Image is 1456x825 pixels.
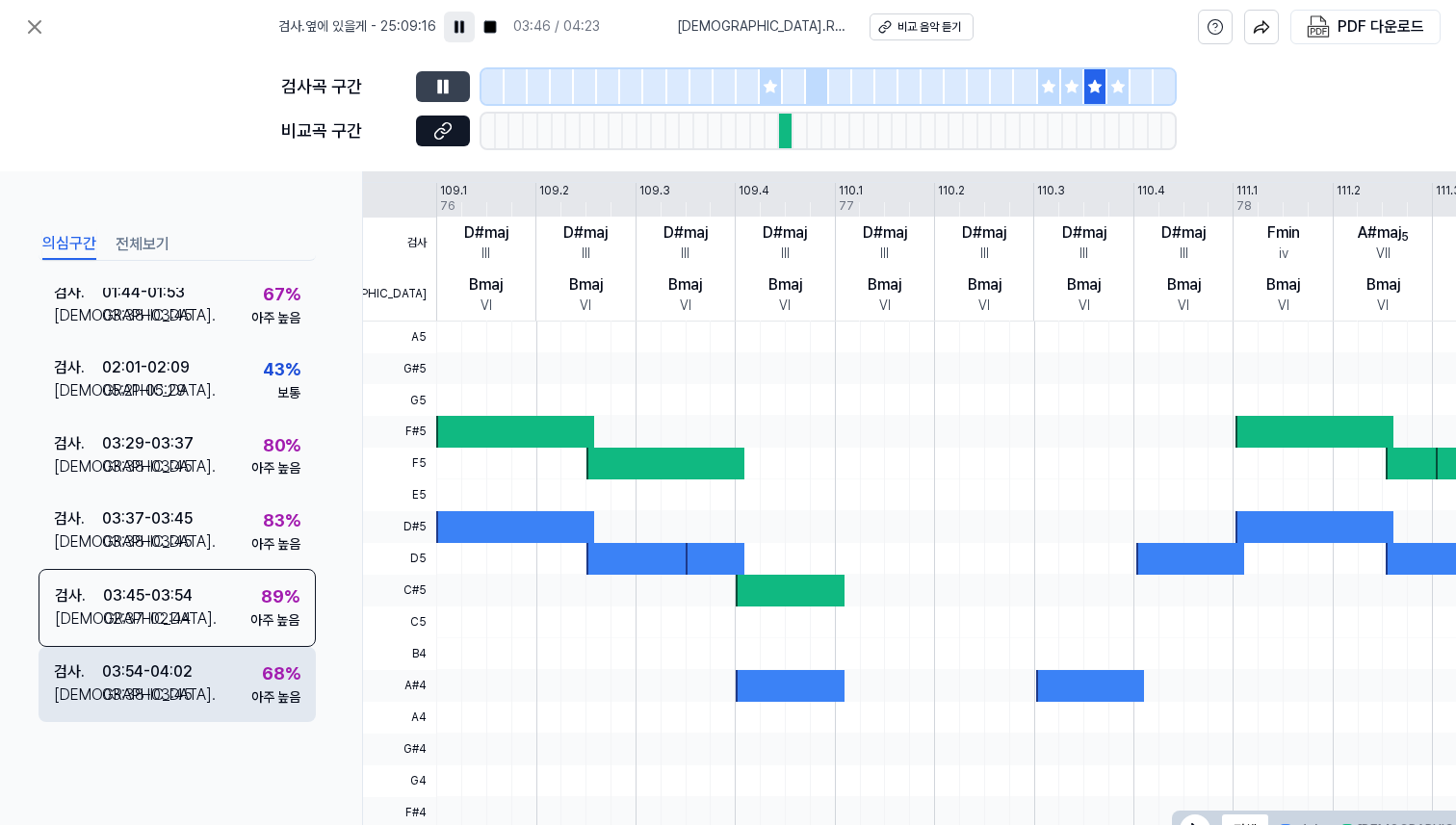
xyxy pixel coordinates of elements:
span: G4 [363,765,436,797]
div: 아주 높음 [251,688,300,708]
div: 89 % [261,583,299,611]
sub: 5 [1401,230,1409,244]
div: VI [680,296,691,316]
div: 109.1 [440,183,467,199]
div: [DEMOGRAPHIC_DATA] . [54,455,102,478]
span: E5 [363,479,436,511]
div: 검사 . [54,281,102,304]
div: 110.1 [839,183,863,199]
span: C#5 [363,575,436,606]
div: 03:38 - 03:45 [102,455,193,478]
div: VI [1278,296,1289,316]
div: 검사 . [54,660,102,683]
div: 아주 높음 [251,459,300,478]
div: [DEMOGRAPHIC_DATA] . [54,304,102,327]
div: Bmaj [668,273,702,296]
span: A4 [363,702,436,734]
div: 03:54 - 04:02 [102,660,193,683]
div: III [880,245,889,264]
div: [DEMOGRAPHIC_DATA] . [55,607,103,631]
span: B4 [363,638,436,670]
div: D#maj [763,221,807,245]
div: 03:46 / 04:23 [513,17,600,37]
span: D5 [363,543,436,575]
div: 83 % [263,507,300,535]
div: Bmaj [768,273,802,296]
div: Bmaj [469,273,503,296]
div: III [582,245,590,264]
div: 111.1 [1236,183,1258,199]
img: PDF Download [1307,15,1330,39]
div: VI [481,296,492,316]
div: VI [580,296,591,316]
div: Bmaj [868,273,901,296]
div: 80 % [263,432,300,460]
div: Bmaj [968,273,1001,296]
div: D#maj [863,221,907,245]
div: 아주 높음 [251,309,300,328]
div: 03:38 - 03:45 [102,304,193,327]
span: F#5 [363,416,436,448]
span: G5 [363,384,436,416]
div: A#maj [1358,221,1409,245]
span: 검사 [363,218,436,270]
span: [DEMOGRAPHIC_DATA] . River of Darkness (feat. Timecop1983) [677,17,846,37]
div: VI [879,296,891,316]
div: 아주 높음 [251,535,300,554]
div: 76 [440,198,455,215]
div: 67 % [263,281,300,309]
button: PDF 다운로드 [1303,11,1428,43]
div: VI [1079,296,1090,316]
div: VI [1178,296,1189,316]
div: VI [978,296,990,316]
span: D#5 [363,511,436,543]
div: 검사 . [55,584,103,607]
svg: help [1207,17,1224,37]
div: III [781,245,790,264]
div: 77 [839,198,854,215]
button: 비교 음악 듣기 [870,13,974,40]
div: 109.4 [739,183,769,199]
button: 의심구간 [42,229,96,260]
div: Bmaj [1167,273,1201,296]
button: help [1198,10,1233,44]
div: 검사곡 구간 [281,73,404,101]
div: III [980,245,989,264]
div: D#maj [464,221,508,245]
div: 110.2 [938,183,965,199]
div: D#maj [563,221,608,245]
div: 보통 [277,384,300,403]
div: D#maj [962,221,1006,245]
div: VII [1376,245,1391,264]
div: iv [1279,245,1288,264]
div: III [1180,245,1188,264]
div: 02:37 - 02:44 [103,607,192,631]
div: 비교 음악 듣기 [897,19,961,36]
button: 전체보기 [116,229,169,260]
div: Bmaj [1366,273,1400,296]
div: 109.3 [639,183,670,199]
div: 110.3 [1037,183,1065,199]
div: 03:37 - 03:45 [102,507,193,530]
div: 03:38 - 03:45 [102,530,193,554]
div: 68 % [262,660,300,688]
div: Bmaj [1266,273,1300,296]
span: A5 [363,322,436,353]
div: 78 [1236,198,1252,215]
div: III [1079,245,1088,264]
span: [DEMOGRAPHIC_DATA] [363,269,436,321]
span: 검사 . 옆에 있을게 - 25:09:16 [278,17,436,37]
div: D#maj [1161,221,1206,245]
div: Fmin [1267,221,1300,245]
div: Bmaj [569,273,603,296]
div: 03:38 - 03:45 [102,683,193,707]
div: D#maj [1062,221,1106,245]
div: 아주 높음 [250,611,299,631]
span: F5 [363,448,436,479]
div: PDF 다운로드 [1338,14,1424,39]
div: 109.2 [539,183,569,199]
div: 검사 . [54,432,102,455]
span: C5 [363,606,436,638]
div: III [481,245,490,264]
